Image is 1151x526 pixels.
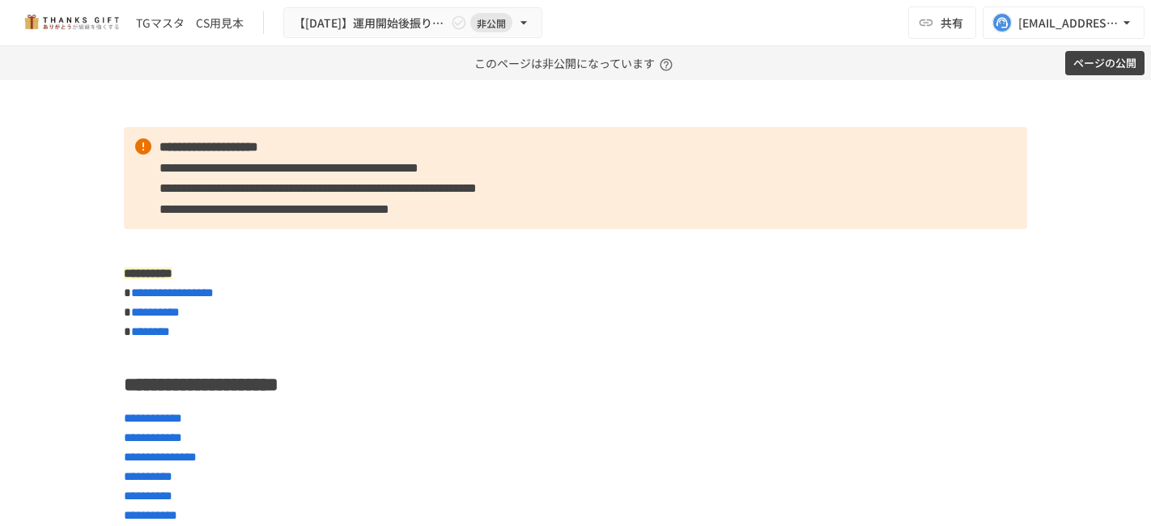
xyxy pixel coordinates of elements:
p: このページは非公開になっています [474,46,677,80]
span: 【[DATE]】運用開始後振り返りミーティング [294,13,448,33]
button: 共有 [908,6,976,39]
img: mMP1OxWUAhQbsRWCurg7vIHe5HqDpP7qZo7fRoNLXQh [19,10,123,36]
button: 【[DATE]】運用開始後振り返りミーティング非公開 [283,7,542,39]
div: TGマスタ CS用見本 [136,15,244,32]
button: ページの公開 [1065,51,1145,76]
div: [EMAIL_ADDRESS][DOMAIN_NAME] [1018,13,1119,33]
span: 共有 [941,14,963,32]
span: 非公開 [470,15,512,32]
button: [EMAIL_ADDRESS][DOMAIN_NAME] [983,6,1145,39]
